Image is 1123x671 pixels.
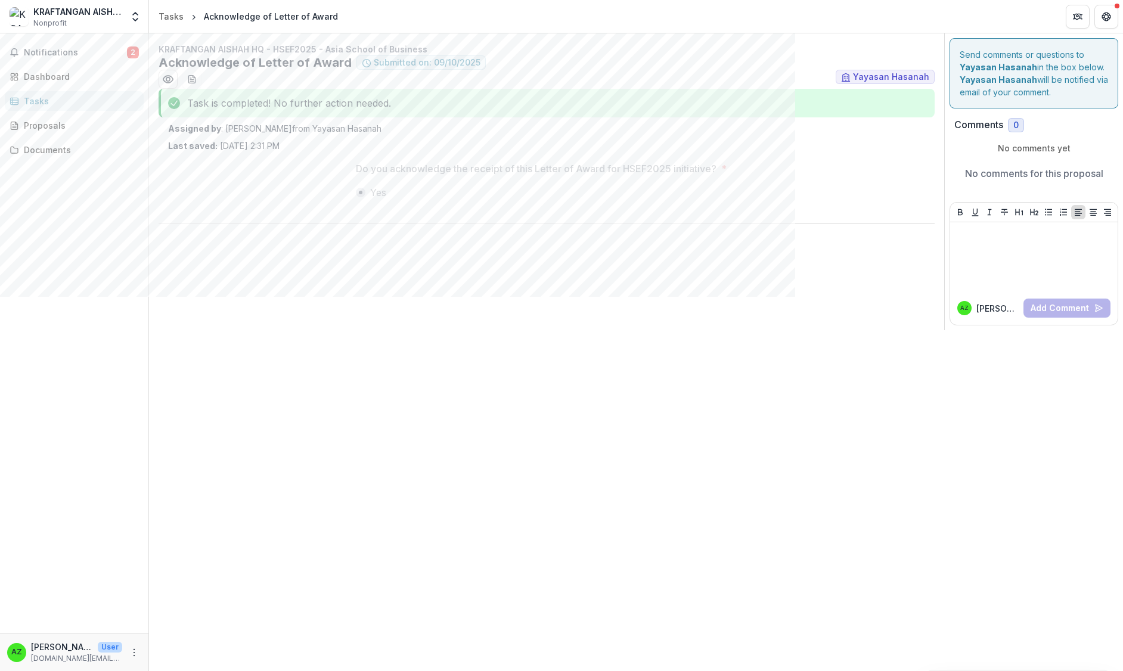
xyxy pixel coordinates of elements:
button: Underline [968,205,982,219]
p: [DOMAIN_NAME][EMAIL_ADDRESS][DOMAIN_NAME] [31,653,122,664]
strong: Yayasan Hasanah [960,74,1037,85]
div: Tasks [159,10,184,23]
button: More [127,645,141,660]
span: Notifications [24,48,127,58]
button: Partners [1066,5,1090,29]
button: Open entity switcher [127,5,144,29]
strong: Yayasan Hasanah [960,62,1037,72]
p: [PERSON_NAME] [976,302,1019,315]
h2: Comments [954,119,1003,131]
div: Task is completed! No further action needed. [159,89,935,117]
nav: breadcrumb [154,8,343,25]
p: No comments yet [954,142,1113,154]
strong: Assigned by [168,123,221,133]
div: Proposals [24,119,134,132]
p: [PERSON_NAME] [31,641,93,653]
div: KRAFTANGAN AISHAH HQ [33,5,122,18]
button: Bullet List [1041,205,1056,219]
span: Yayasan Hasanah [853,72,929,82]
button: Ordered List [1056,205,1071,219]
span: Nonprofit [33,18,67,29]
button: download-word-button [182,70,201,89]
button: Align Right [1100,205,1115,219]
p: User [98,642,122,653]
button: Get Help [1094,5,1118,29]
div: Dashboard [24,70,134,83]
button: Align Left [1071,205,1085,219]
button: Preview 8d5984e2-af3b-4f6c-b4b6-d8776148d519.pdf [159,70,178,89]
button: Notifications2 [5,43,144,62]
p: No comments for this proposal [965,166,1103,181]
p: : [PERSON_NAME] from Yayasan Hasanah [168,122,925,135]
div: Aishah ZA [960,305,969,311]
a: Documents [5,140,144,160]
img: KRAFTANGAN AISHAH HQ [10,7,29,26]
span: 2 [127,46,139,58]
div: Send comments or questions to in the box below. will be notified via email of your comment. [950,38,1118,108]
button: Bold [953,205,967,219]
a: Tasks [154,8,188,25]
p: KRAFTANGAN AISHAH HQ - HSEF2025 - Asia School of Business [159,43,935,55]
button: Align Center [1086,205,1100,219]
div: Tasks [24,95,134,107]
button: Strike [997,205,1012,219]
a: Tasks [5,91,144,111]
button: Italicize [982,205,997,219]
span: 0 [1013,120,1019,131]
button: Add Comment [1023,299,1110,318]
div: Documents [24,144,134,156]
button: Heading 1 [1012,205,1026,219]
div: Aishah ZA [11,648,22,656]
span: Yes [370,185,386,200]
a: Dashboard [5,67,144,86]
a: Proposals [5,116,144,135]
span: Submitted on: 09/10/2025 [374,58,480,68]
button: Heading 2 [1027,205,1041,219]
p: Do you acknowledge the receipt of this Letter of Award for HSEF2025 initiative? [356,161,716,176]
h2: Acknowledge of Letter of Award [159,55,352,70]
p: [DATE] 2:31 PM [168,139,280,152]
div: Acknowledge of Letter of Award [204,10,338,23]
strong: Last saved: [168,141,218,151]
